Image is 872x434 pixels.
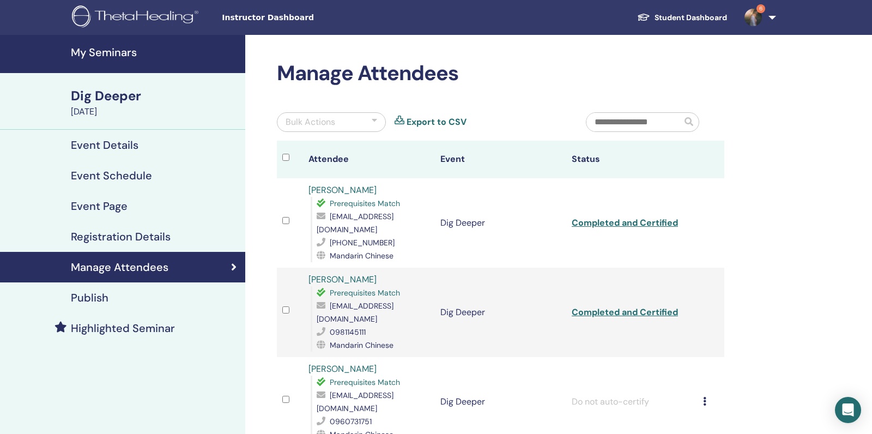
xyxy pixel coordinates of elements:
[637,13,650,22] img: graduation-cap-white.svg
[71,322,175,335] h4: Highlighted Seminar
[308,184,377,196] a: [PERSON_NAME]
[303,141,434,178] th: Attendee
[277,61,724,86] h2: Manage Attendees
[72,5,202,30] img: logo.png
[628,8,736,28] a: Student Dashboard
[71,138,138,152] h4: Event Details
[435,178,566,268] td: Dig Deeper
[317,301,393,324] span: [EMAIL_ADDRESS][DOMAIN_NAME]
[71,261,168,274] h4: Manage Attendees
[71,105,239,118] div: [DATE]
[330,377,400,387] span: Prerequisites Match
[330,251,393,261] span: Mandarin Chinese
[71,291,108,304] h4: Publish
[64,87,245,118] a: Dig Deeper[DATE]
[222,12,385,23] span: Instructor Dashboard
[407,116,467,129] a: Export to CSV
[317,212,393,234] span: [EMAIL_ADDRESS][DOMAIN_NAME]
[286,116,335,129] div: Bulk Actions
[572,217,678,228] a: Completed and Certified
[756,4,765,13] span: 6
[308,363,377,375] a: [PERSON_NAME]
[330,288,400,298] span: Prerequisites Match
[71,87,239,105] div: Dig Deeper
[744,9,762,26] img: default.jpg
[308,274,377,285] a: [PERSON_NAME]
[330,327,366,337] span: 0981145111
[435,268,566,357] td: Dig Deeper
[71,169,152,182] h4: Event Schedule
[566,141,698,178] th: Status
[71,230,171,243] h4: Registration Details
[71,46,239,59] h4: My Seminars
[330,417,372,426] span: 0960731751
[330,238,395,248] span: [PHONE_NUMBER]
[71,200,128,213] h4: Event Page
[835,397,861,423] div: Open Intercom Messenger
[317,390,393,413] span: [EMAIL_ADDRESS][DOMAIN_NAME]
[330,340,393,350] span: Mandarin Chinese
[435,141,566,178] th: Event
[330,198,400,208] span: Prerequisites Match
[572,306,678,318] a: Completed and Certified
